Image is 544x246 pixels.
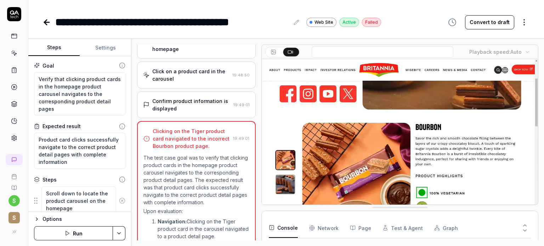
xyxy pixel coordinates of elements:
button: Graph [434,218,458,238]
a: Web Site [306,17,336,27]
div: Options [42,215,125,223]
div: Confirm product information is displayed [152,97,231,112]
li: Clicking on the Tiger product card in the carousel navigated to a product detail page. [158,218,249,240]
button: Steps [28,39,80,56]
button: Settings [80,39,131,56]
div: Steps [42,176,57,183]
time: 19:49:01 [233,136,249,141]
button: Run [34,226,113,240]
a: New conversation [6,154,23,165]
button: Console [269,218,298,238]
a: Documentation [3,179,25,191]
span: S [8,212,20,223]
button: Test & Agent [382,218,423,238]
button: S [3,206,25,225]
div: Suggestions [34,186,125,216]
a: Book a call with us [3,168,25,179]
span: Web Site [314,19,333,25]
p: The test case goal was to verify that clicking product cards in the homepage product carousel nav... [143,154,249,206]
button: Options [34,215,125,223]
div: Expected result [42,122,81,130]
button: Convert to draft [465,15,514,29]
div: Click on a product card in the carousel [152,68,229,82]
button: Page [350,218,371,238]
time: 19:48:50 [232,73,250,78]
div: Active [339,18,359,27]
button: s [8,195,20,206]
time: 19:49:01 [233,102,250,107]
div: Playback speed: [469,48,522,56]
div: Failed [362,18,381,27]
div: Clicking on the Tiger product card navigated to the incorrect Bourbon product page. [153,127,230,150]
p: Upon evaluation: [143,207,249,215]
button: Network [309,218,339,238]
button: Remove step [116,194,128,208]
strong: Navigation: [158,218,187,224]
div: Goal [42,62,54,69]
button: View version history [444,15,461,29]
